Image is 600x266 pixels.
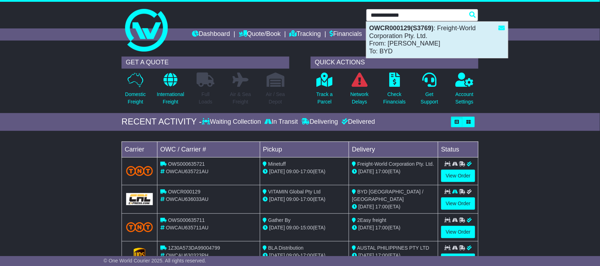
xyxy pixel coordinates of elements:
[375,225,388,230] span: 17:00
[358,252,374,258] span: [DATE]
[263,118,300,126] div: In Transit
[300,196,313,202] span: 17:00
[168,189,200,195] span: OWCR000129
[157,142,260,157] td: OWC / Carrier #
[126,166,153,176] img: TNT_Domestic.png
[125,91,146,106] p: Domestic Freight
[263,224,346,232] div: - (ETA)
[166,252,209,258] span: OWCAU630323PH
[375,169,388,174] span: 17:00
[260,142,349,157] td: Pickup
[166,196,209,202] span: OWCAU636033AU
[126,193,153,205] img: GetCarrierServiceLogo
[352,189,423,202] span: BYD [GEOGRAPHIC_DATA] / [GEOGRAPHIC_DATA]
[316,72,333,110] a: Track aParcel
[358,169,374,174] span: [DATE]
[286,169,299,174] span: 09:00
[441,254,475,266] a: View Order
[441,197,475,210] a: View Order
[157,91,184,106] p: International Freight
[290,28,321,41] a: Tracking
[192,28,230,41] a: Dashboard
[441,226,475,238] a: View Order
[358,225,374,230] span: [DATE]
[197,91,214,106] p: Full Loads
[456,91,474,106] p: Account Settings
[316,91,333,106] p: Track a Parcel
[134,248,146,262] img: GetCarrierServiceLogo
[358,204,374,209] span: [DATE]
[122,117,202,127] div: RECENT ACTIVITY -
[352,168,435,175] div: (ETA)
[239,28,281,41] a: Quote/Book
[268,161,286,167] span: Minetuff
[269,196,285,202] span: [DATE]
[352,224,435,232] div: (ETA)
[286,196,299,202] span: 09:00
[350,91,369,106] p: Network Delays
[263,252,346,259] div: - (ETA)
[300,225,313,230] span: 15:00
[269,252,285,258] span: [DATE]
[441,170,475,182] a: View Order
[126,222,153,232] img: TNT_Domestic.png
[263,168,346,175] div: - (ETA)
[349,142,438,157] td: Delivery
[268,217,291,223] span: Gather By
[286,225,299,230] span: 09:00
[263,196,346,203] div: - (ETA)
[369,25,434,32] strong: OWCR000129(S3769)
[357,245,429,251] span: AUSTAL PHILIPPINES PTY LTD
[122,57,289,69] div: GET A QUOTE
[125,72,146,110] a: DomesticFreight
[375,252,388,258] span: 17:00
[384,91,406,106] p: Check Financials
[357,161,434,167] span: Freight-World Corporation Pty. Ltd.
[300,118,340,126] div: Delivering
[122,142,157,157] td: Carrier
[266,91,285,106] p: Air / Sea Depot
[357,217,386,223] span: 2Easy freight
[383,72,406,110] a: CheckFinancials
[230,91,251,106] p: Air & Sea Freight
[438,142,478,157] td: Status
[103,258,206,264] span: © One World Courier 2025. All rights reserved.
[156,72,184,110] a: InternationalFreight
[330,28,362,41] a: Financials
[421,91,438,106] p: Get Support
[300,252,313,258] span: 17:00
[420,72,439,110] a: GetSupport
[168,217,205,223] span: OWS000635711
[269,225,285,230] span: [DATE]
[352,203,435,211] div: (ETA)
[168,245,220,251] span: 1Z30A573DA99004799
[366,22,508,58] div: : Freight-World Corporation Pty. Ltd. From: [PERSON_NAME] To: BYD
[268,245,304,251] span: BLA Distribution
[168,161,205,167] span: OWS000635721
[455,72,474,110] a: AccountSettings
[300,169,313,174] span: 17:00
[166,225,209,230] span: OWCAU635711AU
[166,169,209,174] span: OWCAU635721AU
[286,252,299,258] span: 09:00
[311,57,478,69] div: QUICK ACTIONS
[352,252,435,259] div: (ETA)
[375,204,388,209] span: 17:00
[269,169,285,174] span: [DATE]
[350,72,369,110] a: NetworkDelays
[340,118,375,126] div: Delivered
[202,118,263,126] div: Waiting Collection
[268,189,321,195] span: VITAMIN Global Pty Ltd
